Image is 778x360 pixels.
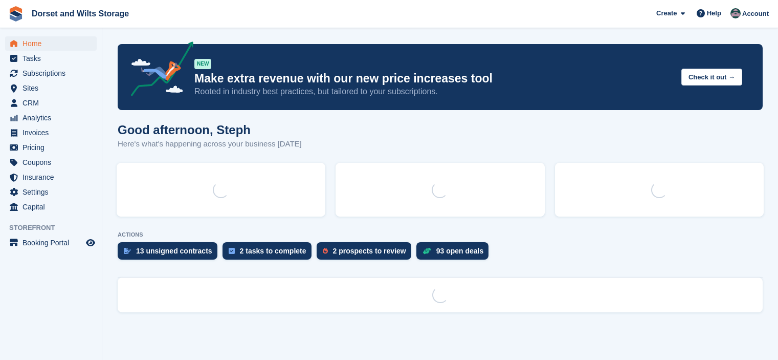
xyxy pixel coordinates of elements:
[124,248,131,254] img: contract_signature_icon-13c848040528278c33f63329250d36e43548de30e8caae1d1a13099fd9432cc5.svg
[5,236,97,250] a: menu
[742,9,769,19] span: Account
[23,170,84,184] span: Insurance
[5,185,97,199] a: menu
[240,247,306,255] div: 2 tasks to complete
[229,248,235,254] img: task-75834270c22a3079a89374b754ae025e5fb1db73e45f91037f5363f120a921f8.svg
[5,111,97,125] a: menu
[5,200,97,214] a: menu
[423,247,431,255] img: deal-1b604bf984904fb50ccaf53a9ad4b4a5d6e5aea283cecdc64d6e3604feb123c2.svg
[23,200,84,214] span: Capital
[194,86,673,97] p: Rooted in industry best practices, but tailored to your subscriptions.
[23,185,84,199] span: Settings
[9,223,102,233] span: Storefront
[5,36,97,51] a: menu
[23,140,84,155] span: Pricing
[23,51,84,66] span: Tasks
[23,36,84,51] span: Home
[122,41,194,100] img: price-adjustments-announcement-icon-8257ccfd72463d97f412b2fc003d46551f7dbcb40ab6d574587a9cd5c0d94...
[23,236,84,250] span: Booking Portal
[23,81,84,95] span: Sites
[23,155,84,170] span: Coupons
[23,125,84,140] span: Invoices
[323,248,328,254] img: prospect-51fa495bee0391a8d652442698ab0144808aea92771e9ea1ae160a38d050c398.svg
[5,81,97,95] a: menu
[118,123,302,137] h1: Good afternoon, Steph
[194,71,673,86] p: Make extra revenue with our new price increases tool
[317,242,416,265] a: 2 prospects to review
[681,69,742,86] button: Check it out →
[5,66,97,80] a: menu
[28,5,133,22] a: Dorset and Wilts Storage
[23,96,84,110] span: CRM
[84,237,97,249] a: Preview store
[5,96,97,110] a: menu
[416,242,494,265] a: 93 open deals
[118,242,223,265] a: 13 unsigned contracts
[333,247,406,255] div: 2 prospects to review
[5,140,97,155] a: menu
[730,8,741,18] img: Steph Chick
[5,125,97,140] a: menu
[436,247,484,255] div: 93 open deals
[8,6,24,22] img: stora-icon-8386f47178a22dfd0bd8f6a31ec36ba5ce8667c1dd55bd0f319d3a0aa187defe.svg
[23,111,84,125] span: Analytics
[5,170,97,184] a: menu
[5,51,97,66] a: menu
[194,59,211,69] div: NEW
[656,8,677,18] span: Create
[707,8,721,18] span: Help
[23,66,84,80] span: Subscriptions
[5,155,97,170] a: menu
[223,242,317,265] a: 2 tasks to complete
[136,247,212,255] div: 13 unsigned contracts
[118,231,763,238] p: ACTIONS
[118,138,302,150] p: Here's what's happening across your business [DATE]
